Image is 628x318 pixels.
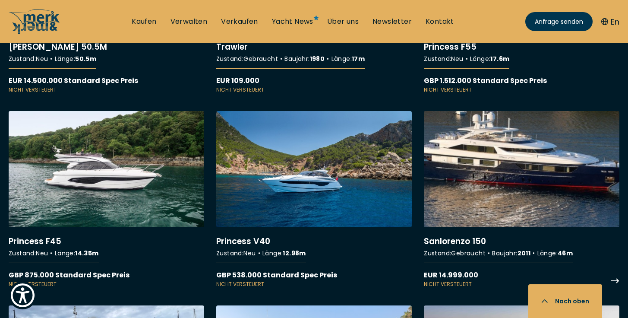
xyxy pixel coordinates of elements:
[424,111,619,288] a: More details aboutSanlorenzo 150
[528,284,602,318] button: Nach oben
[9,281,37,309] button: Show Accessibility Preferences
[9,111,204,288] a: More details aboutPrincess F45
[272,17,313,26] a: Yacht News
[132,17,156,26] a: Kaufen
[216,111,412,288] a: More details aboutPrincess V40
[601,16,619,28] button: En
[221,17,258,26] a: Verkaufen
[170,17,208,26] a: Verwalten
[535,17,583,26] span: Anfrage senden
[426,17,454,26] a: Kontakt
[525,12,593,31] a: Anfrage senden
[327,17,359,26] a: Über uns
[372,17,412,26] a: Newsletter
